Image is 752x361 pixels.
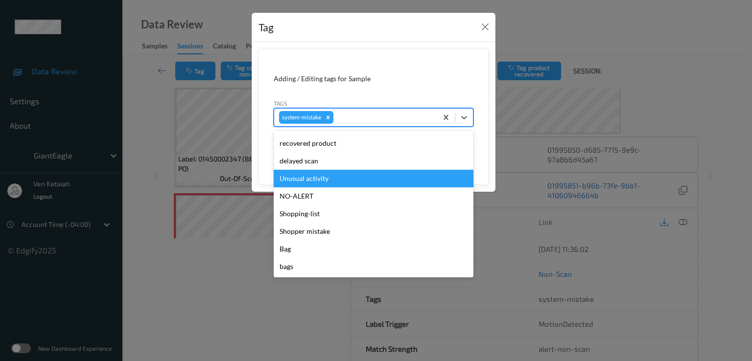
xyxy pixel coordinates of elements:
[274,74,473,84] div: Adding / Editing tags for Sample
[274,240,473,258] div: Bag
[274,205,473,223] div: Shopping-list
[478,20,492,34] button: Close
[274,135,473,152] div: recovered product
[274,99,287,108] label: Tags
[323,111,333,124] div: Remove system-mistake
[274,152,473,170] div: delayed scan
[258,20,274,35] div: Tag
[274,258,473,275] div: bags
[279,111,323,124] div: system-mistake
[274,187,473,205] div: NO-ALERT
[274,223,473,240] div: Shopper mistake
[274,170,473,187] div: Unusual activity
